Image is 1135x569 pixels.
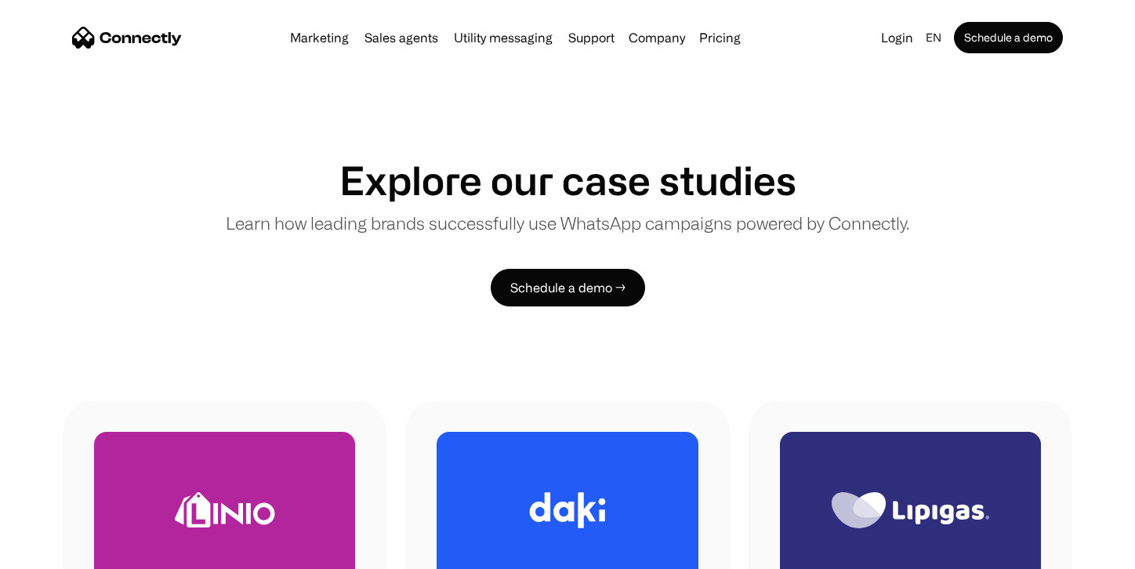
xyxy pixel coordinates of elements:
div: Company [624,27,690,49]
aside: Language selected: English [16,540,94,564]
h1: Explore our case studies [339,157,796,204]
div: Company [629,27,685,49]
div: en [926,27,941,49]
a: Marketing [284,31,355,44]
a: Utility messaging [448,31,559,44]
a: Support [562,31,621,44]
img: Linio Logo [175,492,275,527]
a: Pricing [693,31,747,44]
a: Sales agents [358,31,444,44]
p: Learn how leading brands successfully use WhatsApp campaigns powered by Connectly. [226,210,909,236]
a: Schedule a demo → [491,269,645,306]
ul: Language list [31,542,94,564]
a: Login [875,27,919,49]
a: home [72,26,182,49]
div: en [919,27,951,49]
img: Daki Logo [529,492,606,528]
a: Schedule a demo [954,22,1063,53]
